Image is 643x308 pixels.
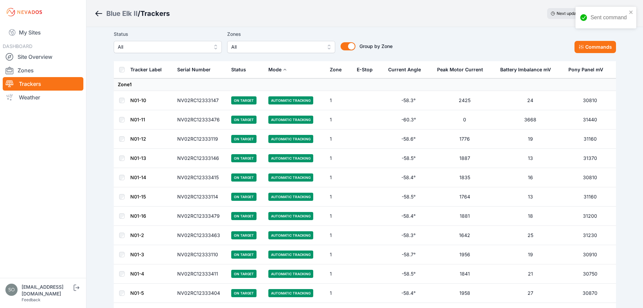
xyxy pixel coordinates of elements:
[231,66,246,73] div: Status
[388,66,421,73] div: Current Angle
[268,66,282,73] div: Mode
[384,168,433,187] td: -58.4°
[433,91,496,110] td: 2425
[496,187,564,207] td: 13
[330,66,342,73] div: Zone
[268,154,313,162] span: Automatic Tracking
[359,43,393,49] span: Group by Zone
[114,78,616,91] td: Zone 1
[268,251,313,259] span: Automatic Tracking
[106,9,138,18] a: Blue Elk II
[326,91,353,110] td: 1
[433,187,496,207] td: 1764
[384,110,433,129] td: -60.3°
[227,41,335,53] button: All
[173,284,227,303] td: NV02RC12333404
[3,64,83,77] a: Zones
[231,154,257,162] span: On Target
[231,96,257,104] span: On Target
[173,168,227,187] td: NV02RC12333415
[3,50,83,64] a: Site Overview
[130,271,144,277] a: N01-4
[384,149,433,168] td: -58.5°
[384,226,433,245] td: -58.3°
[384,207,433,226] td: -58.4°
[564,91,616,110] td: 30810
[496,264,564,284] td: 21
[231,212,257,220] span: On Target
[433,245,496,264] td: 1956
[227,30,335,38] label: Zones
[564,264,616,284] td: 30750
[231,270,257,278] span: On Target
[130,174,146,180] a: N01-14
[130,155,146,161] a: N01-13
[357,62,378,78] button: E-Stop
[173,226,227,245] td: NV02RC12333463
[268,96,313,104] span: Automatic Tracking
[268,173,313,182] span: Automatic Tracking
[326,187,353,207] td: 1
[326,110,353,129] td: 1
[496,207,564,226] td: 18
[3,43,32,49] span: DASHBOARD
[22,297,41,302] a: Feedback
[130,290,144,296] a: N01-5
[22,284,72,297] div: [EMAIL_ADDRESS][DOMAIN_NAME]
[231,289,257,297] span: On Target
[177,62,216,78] button: Serial Number
[433,149,496,168] td: 1887
[500,62,556,78] button: Battery Imbalance mV
[326,226,353,245] td: 1
[173,187,227,207] td: NV02RC12333114
[268,289,313,297] span: Automatic Tracking
[568,62,609,78] button: Pony Panel mV
[231,43,322,51] span: All
[433,110,496,129] td: 0
[231,116,257,124] span: On Target
[231,193,257,201] span: On Target
[384,245,433,264] td: -58.7°
[564,245,616,264] td: 30910
[629,9,634,15] button: close
[114,30,222,38] label: Status
[130,117,145,122] a: N01-11
[564,226,616,245] td: 31230
[564,284,616,303] td: 30870
[433,264,496,284] td: 1841
[326,245,353,264] td: 1
[564,110,616,129] td: 31440
[268,270,313,278] span: Automatic Tracking
[384,129,433,149] td: -58.6°
[268,62,287,78] button: Mode
[564,129,616,149] td: 31160
[231,135,257,143] span: On Target
[268,231,313,239] span: Automatic Tracking
[130,232,144,238] a: N01-2
[326,264,353,284] td: 1
[496,245,564,264] td: 19
[231,231,257,239] span: On Target
[326,129,353,149] td: 1
[384,91,433,110] td: -58.3°
[433,168,496,187] td: 1835
[140,9,170,18] h3: Trackers
[3,24,83,41] a: My Sites
[173,129,227,149] td: NV02RC12333119
[496,226,564,245] td: 25
[564,207,616,226] td: 31200
[173,264,227,284] td: NV02RC12333411
[130,252,144,257] a: N01-3
[496,284,564,303] td: 27
[231,251,257,259] span: On Target
[568,66,603,73] div: Pony Panel mV
[384,284,433,303] td: -58.4°
[326,149,353,168] td: 1
[437,62,488,78] button: Peak Motor Current
[138,9,140,18] span: /
[130,213,146,219] a: N01-16
[433,226,496,245] td: 1642
[433,207,496,226] td: 1881
[130,97,146,103] a: N01-10
[130,136,146,142] a: N01-12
